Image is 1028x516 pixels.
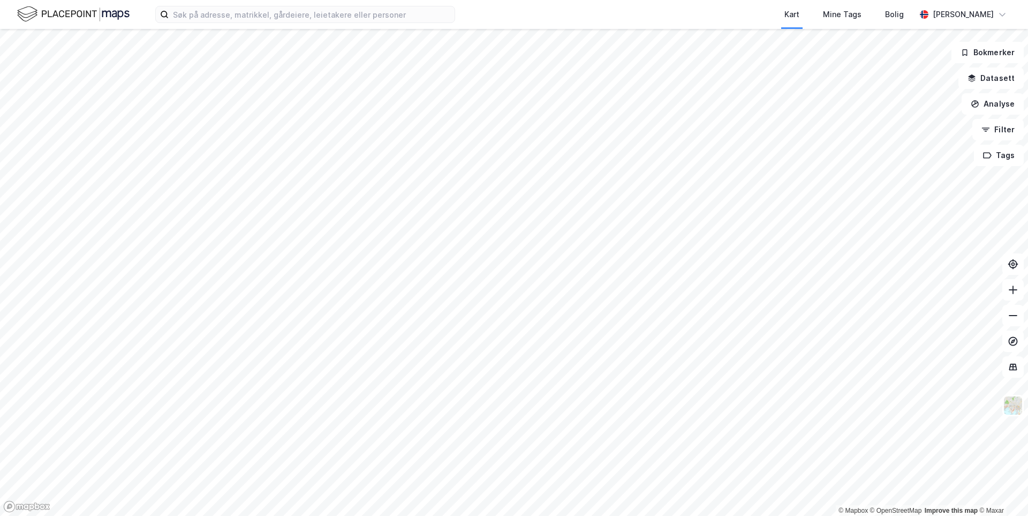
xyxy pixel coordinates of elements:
[962,93,1024,115] button: Analyse
[925,507,978,514] a: Improve this map
[3,500,50,513] a: Mapbox homepage
[951,42,1024,63] button: Bokmerker
[17,5,130,24] img: logo.f888ab2527a4732fd821a326f86c7f29.svg
[885,8,904,21] div: Bolig
[974,465,1028,516] iframe: Chat Widget
[823,8,861,21] div: Mine Tags
[1003,395,1023,416] img: Z
[784,8,799,21] div: Kart
[974,145,1024,166] button: Tags
[933,8,994,21] div: [PERSON_NAME]
[870,507,922,514] a: OpenStreetMap
[958,68,1024,89] button: Datasett
[169,6,455,23] input: Søk på adresse, matrikkel, gårdeiere, leietakere eller personer
[972,119,1024,140] button: Filter
[838,507,868,514] a: Mapbox
[974,465,1028,516] div: Kontrollprogram for chat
